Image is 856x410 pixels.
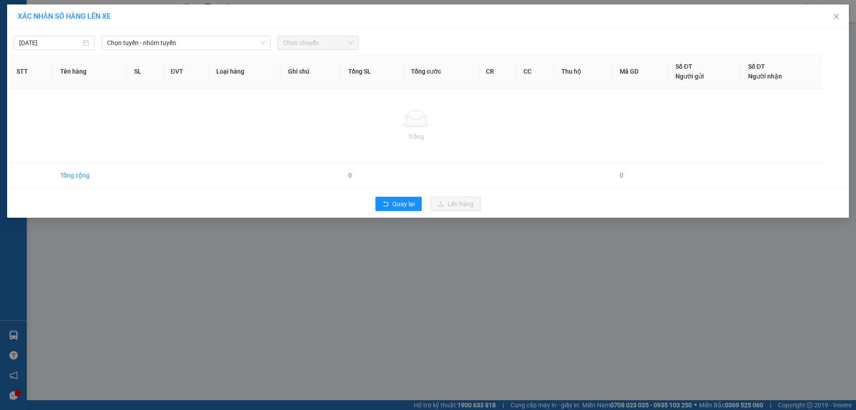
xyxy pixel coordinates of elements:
span: XÁC NHẬN SỐ HÀNG LÊN XE [18,12,111,21]
th: Tổng SL [341,54,404,89]
button: rollbackQuay lại [375,197,422,211]
span: Người gửi [675,73,704,80]
span: LN1510250151 [94,60,147,69]
th: Ghi chú [281,54,342,89]
span: rollback [383,201,389,208]
span: Người nhận [748,73,782,80]
th: CC [516,54,554,89]
span: Số ĐT [675,63,692,70]
span: Quay lại [392,199,415,209]
span: Chuyển phát nhanh: [GEOGRAPHIC_DATA] - [GEOGRAPHIC_DATA] [14,38,91,70]
th: STT [9,54,53,89]
span: Chọn tuyến - nhóm tuyến [107,36,265,50]
span: Số ĐT [748,63,765,70]
th: Loại hàng [209,54,281,89]
th: Tên hàng [53,54,127,89]
strong: CÔNG TY TNHH DỊCH VỤ DU LỊCH THỜI ĐẠI [16,7,88,36]
th: CR [479,54,517,89]
th: Thu hộ [554,54,612,89]
input: 15/10/2025 [19,38,81,48]
th: Mã GD [613,54,668,89]
span: Chọn chuyến [283,36,353,50]
button: uploadLên hàng [431,197,481,211]
td: Tổng cộng [53,163,127,188]
span: close [833,13,840,20]
th: SL [127,54,163,89]
th: ĐVT [164,54,209,89]
div: Trống [16,132,815,141]
td: 0 [613,163,668,188]
td: 0 [341,163,404,188]
th: Tổng cước [404,54,479,89]
img: logo [4,32,11,77]
span: down [260,40,266,46]
button: Close [824,4,849,29]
